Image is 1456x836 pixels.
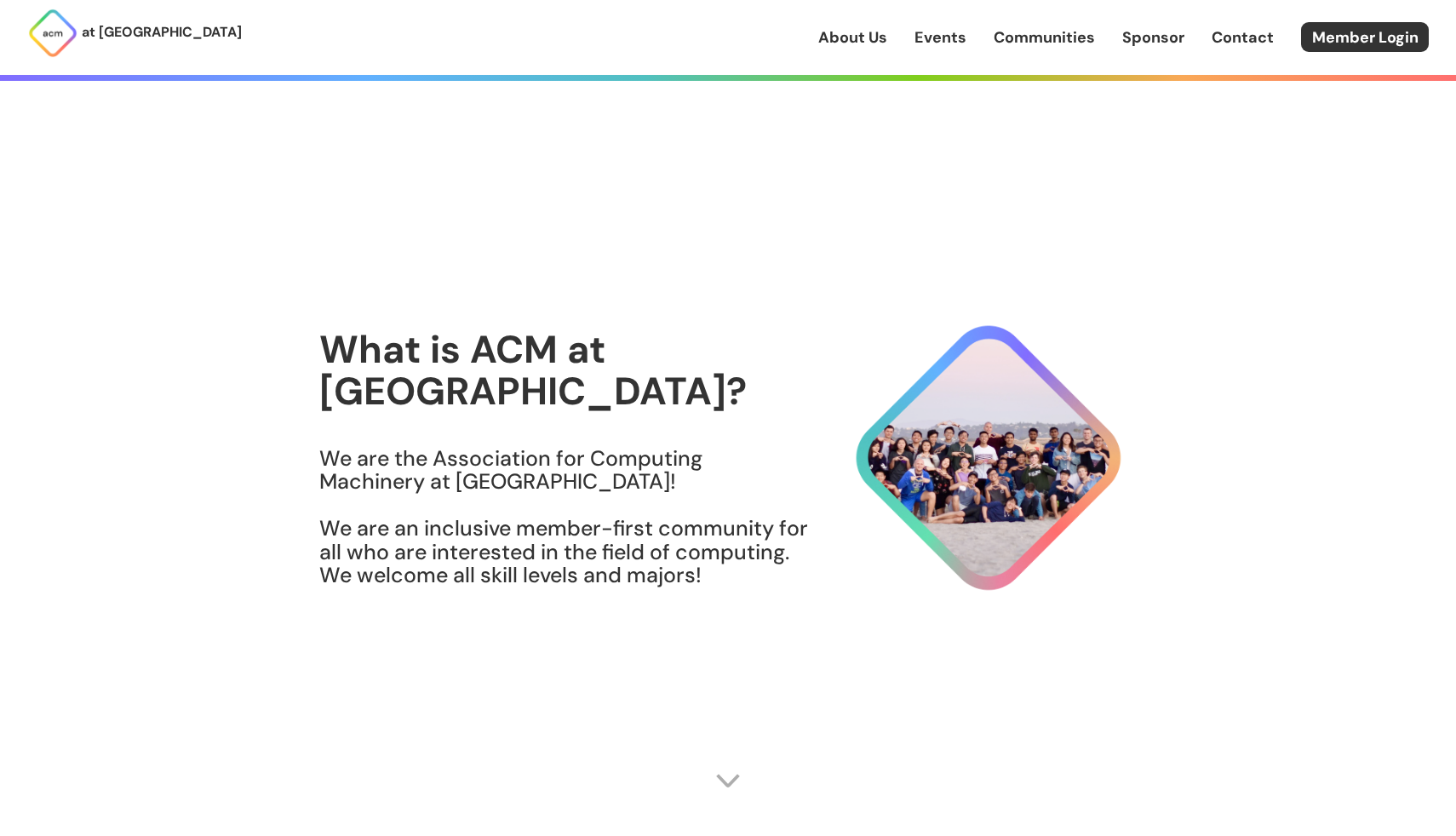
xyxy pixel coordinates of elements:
[1301,22,1429,52] a: Member Login
[1122,26,1184,49] a: Sponsor
[319,447,810,587] h3: We are the Association for Computing Machinery at [GEOGRAPHIC_DATA]! We are an inclusive member-f...
[818,26,887,49] a: About Us
[914,26,966,49] a: Events
[715,768,741,793] img: Scroll Arrow
[1212,26,1274,49] a: Contact
[82,21,242,43] p: at [GEOGRAPHIC_DATA]
[27,8,78,59] img: ACM Logo
[319,329,810,413] h1: What is ACM at [GEOGRAPHIC_DATA]?
[994,26,1095,49] a: Communities
[27,8,242,59] a: at [GEOGRAPHIC_DATA]
[810,310,1137,606] img: About Hero Image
